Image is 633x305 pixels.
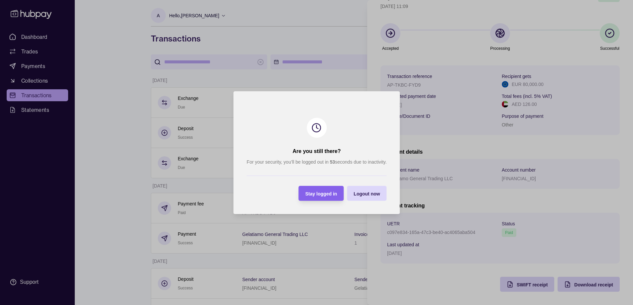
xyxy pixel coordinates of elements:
[292,148,341,155] h2: Are you still there?
[354,191,380,196] span: Logout now
[347,186,386,201] button: Logout now
[247,158,386,166] p: For your security, you’ll be logged out in seconds due to inactivity.
[330,159,335,165] strong: 53
[298,186,344,201] button: Stay logged in
[305,191,337,196] span: Stay logged in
